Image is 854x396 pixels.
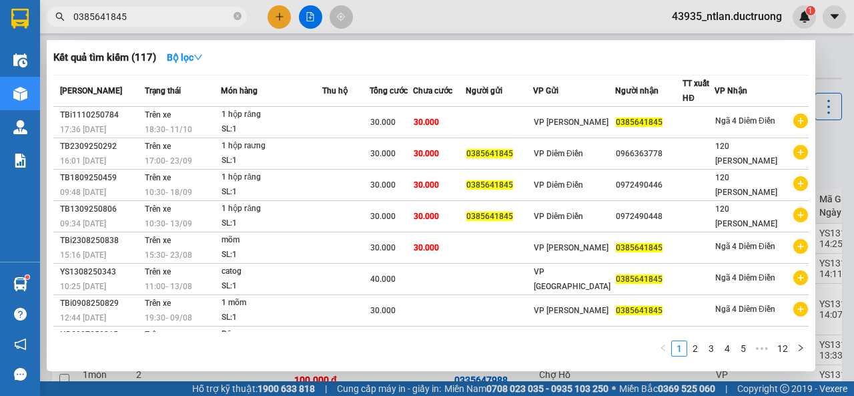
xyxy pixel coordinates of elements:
[683,79,709,103] span: TT xuất HĐ
[60,202,141,216] div: TB1309250806
[793,270,808,285] span: plus-circle
[60,108,141,122] div: TBi1110250784
[735,341,751,357] li: 5
[370,118,396,127] span: 30.000
[370,243,396,252] span: 30.000
[60,86,122,95] span: [PERSON_NAME]
[222,233,322,248] div: mõm
[53,51,156,65] h3: Kết quả tìm kiếm ( 117 )
[534,267,610,291] span: VP [GEOGRAPHIC_DATA]
[222,108,322,122] div: 1 hộp răng
[13,87,27,101] img: warehouse-icon
[145,282,192,291] span: 11:00 - 13/08
[25,275,29,279] sup: 1
[60,219,106,228] span: 09:34 [DATE]
[688,341,703,356] a: 2
[145,86,181,95] span: Trạng thái
[222,139,322,154] div: 1 hộp raưng
[145,142,171,151] span: Trên xe
[751,341,773,357] span: •••
[715,305,775,314] span: Ngã 4 Diêm Điền
[145,313,192,323] span: 19:30 - 09/08
[414,212,439,221] span: 30.000
[222,279,322,294] div: SL: 1
[234,11,242,23] span: close-circle
[60,171,141,185] div: TB1809250459
[145,250,192,260] span: 15:30 - 23/08
[793,114,808,128] span: plus-circle
[145,125,192,134] span: 18:30 - 11/10
[466,180,513,190] span: 0385641845
[60,234,141,248] div: TBi2308250838
[534,118,608,127] span: VP [PERSON_NAME]
[534,212,583,221] span: VP Diêm Điền
[793,145,808,160] span: plus-circle
[222,202,322,216] div: 1 hộp răng
[221,86,258,95] span: Món hàng
[414,149,439,158] span: 30.000
[60,140,141,154] div: TB2309250292
[616,274,663,284] span: 0385641845
[60,250,106,260] span: 15:16 [DATE]
[370,274,396,284] span: 40.000
[222,154,322,168] div: SL: 1
[793,176,808,191] span: plus-circle
[370,149,396,158] span: 30.000
[60,156,106,166] span: 16:01 [DATE]
[60,265,141,279] div: YS1308250343
[715,116,775,126] span: Ngã 4 Diêm Điền
[466,212,513,221] span: 0385641845
[715,86,747,95] span: VP Nhận
[13,277,27,291] img: warehouse-icon
[715,273,775,282] span: Ngã 4 Diêm Điền
[322,86,348,95] span: Thu hộ
[13,154,27,168] img: solution-icon
[687,341,703,357] li: 2
[793,341,809,357] li: Next Page
[413,86,452,95] span: Chưa cước
[13,120,27,134] img: warehouse-icon
[793,341,809,357] button: right
[719,341,735,357] li: 4
[715,173,777,197] span: 120 [PERSON_NAME]
[534,243,608,252] span: VP [PERSON_NAME]
[616,306,663,315] span: 0385641845
[14,338,27,351] span: notification
[773,341,793,357] li: 12
[671,341,687,357] li: 1
[14,308,27,321] span: question-circle
[370,306,396,315] span: 30.000
[414,118,439,127] span: 30.000
[222,216,322,231] div: SL: 1
[616,147,682,161] div: 0966363778
[145,219,192,228] span: 10:30 - 13/09
[659,344,667,352] span: left
[715,142,777,166] span: 120 [PERSON_NAME]
[222,264,322,279] div: catog
[616,210,682,224] div: 0972490448
[60,313,106,323] span: 12:44 [DATE]
[533,86,558,95] span: VP Gửi
[534,180,583,190] span: VP Diêm Điền
[534,306,608,315] span: VP [PERSON_NAME]
[703,341,719,357] li: 3
[193,53,203,62] span: down
[145,204,171,214] span: Trên xe
[793,239,808,254] span: plus-circle
[793,208,808,222] span: plus-circle
[616,243,663,252] span: 0385641845
[222,170,322,185] div: 1 hộp răng
[704,341,719,356] a: 3
[720,341,735,356] a: 4
[167,52,203,63] strong: Bộ lọc
[751,341,773,357] li: Next 5 Pages
[736,341,751,356] a: 5
[145,156,192,166] span: 17:00 - 23/09
[466,149,513,158] span: 0385641845
[60,125,106,134] span: 17:36 [DATE]
[655,341,671,357] button: left
[672,341,687,356] a: 1
[466,86,502,95] span: Người gửi
[234,12,242,20] span: close-circle
[13,53,27,67] img: warehouse-icon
